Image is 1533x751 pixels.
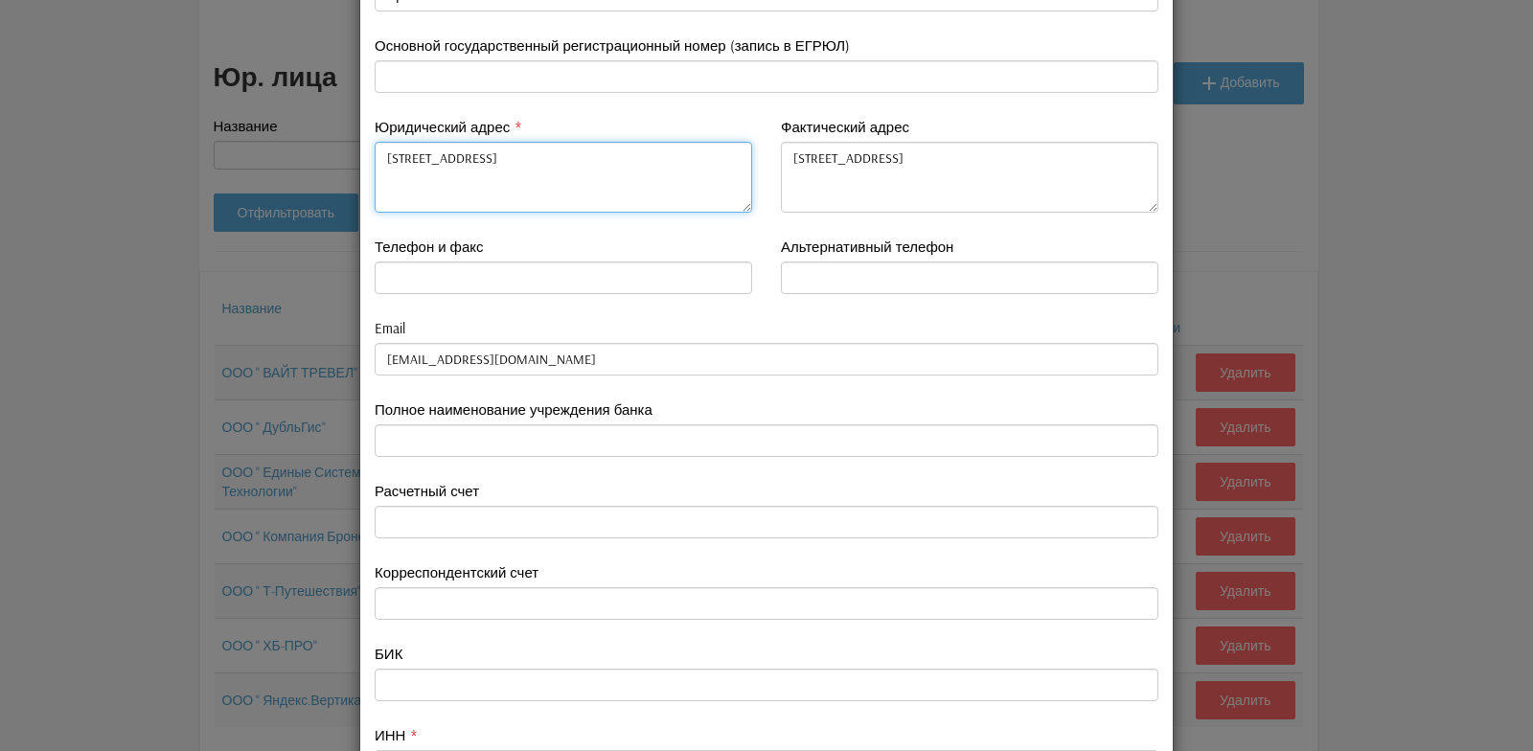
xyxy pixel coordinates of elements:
label: Телефон и факс [375,237,484,257]
label: Email [375,318,405,338]
textarea: [STREET_ADDRESS] [781,142,1158,213]
textarea: [STREET_ADDRESS] [375,142,752,213]
label: Расчетный счет [375,481,479,501]
label: Корреспондентский счет [375,562,538,582]
label: Альтернативный телефон [781,237,953,257]
label: Фактический адрес [781,117,909,137]
label: ИНН [375,725,405,745]
label: Юридический адрес [375,117,510,137]
label: БИК [375,644,402,664]
label: Основной государственный регистрационный номер (запись в ЕГРЮЛ) [375,35,850,56]
label: Полное наименование учреждения банка [375,399,652,420]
